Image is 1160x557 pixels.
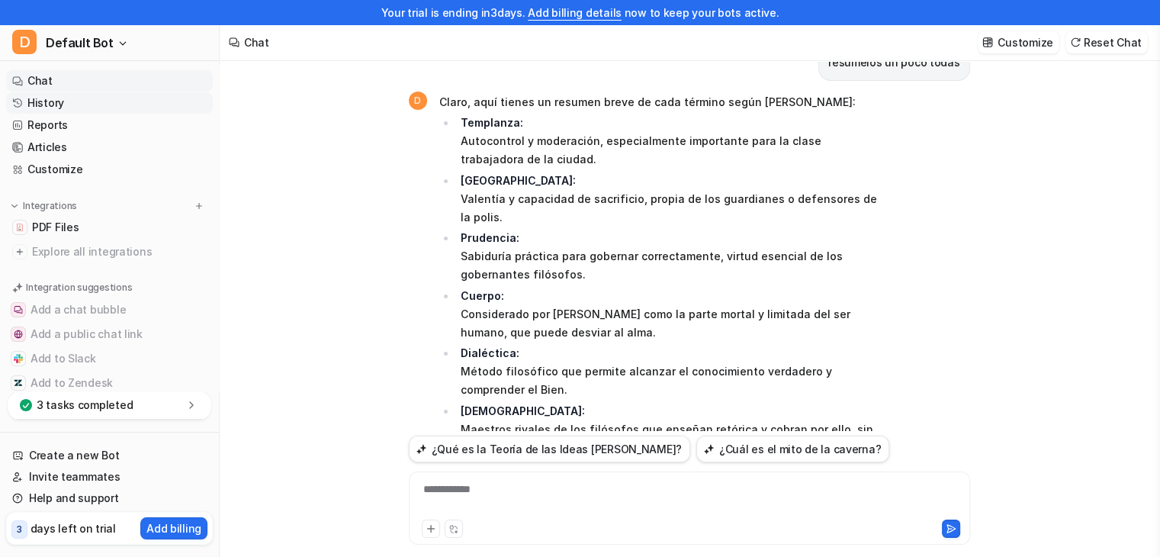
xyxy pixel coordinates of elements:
span: D [409,92,427,110]
a: Explore all integrations [6,241,213,262]
span: PDF Files [32,220,79,235]
img: PDF Files [15,223,24,232]
a: Customize [6,159,213,180]
img: customize [982,37,993,48]
strong: Prudencia: [460,231,519,244]
p: 3 tasks completed [37,398,133,413]
button: ¿Cuál es el mito de la caverna? [696,436,889,462]
button: Add a public chat linkAdd a public chat link [6,322,213,346]
img: Add to Slack [14,354,23,363]
p: Autocontrol y moderación, especialmente importante para la clase trabajadora de la ciudad. [460,114,885,169]
a: Articles [6,137,213,158]
a: Chat [6,70,213,92]
a: Create a new Bot [6,445,213,466]
p: Customize [998,34,1052,50]
span: Default Bot [46,32,114,53]
p: Integration suggestions [26,281,132,295]
img: Add a public chat link [14,330,23,339]
button: Add a chat bubbleAdd a chat bubble [6,298,213,322]
p: days left on trial [31,520,116,536]
p: Claro, aquí tienes un resumen breve de cada término según [PERSON_NAME]: [439,93,885,111]
button: Integrations [6,198,82,214]
img: expand menu [9,201,20,211]
span: D [12,30,37,54]
strong: Dialéctica: [460,346,519,359]
strong: [GEOGRAPHIC_DATA]: [460,174,575,187]
button: ¿Qué es la Teoría de las Ideas [PERSON_NAME]? [409,436,690,462]
p: Método filosófico que permite alcanzar el conocimiento verdadero y comprender el Bien. [460,344,885,399]
p: Considerado por [PERSON_NAME] como la parte mortal y limitada del ser humano, que puede desviar a... [460,287,885,342]
p: resumelos un poco todas [828,53,960,72]
a: PDF FilesPDF Files [6,217,213,238]
img: Add a chat bubble [14,305,23,314]
p: Sabiduría práctica para gobernar correctamente, virtud esencial de los gobernantes filósofos. [460,229,885,284]
a: History [6,92,213,114]
button: Add to ZendeskAdd to Zendesk [6,371,213,395]
img: reset [1070,37,1081,48]
a: Add billing details [528,6,622,19]
p: Add billing [146,520,201,536]
a: Reports [6,114,213,136]
img: explore all integrations [12,244,27,259]
p: 3 [17,523,22,536]
p: Valentía y capacidad de sacrificio, propia de los guardianes o defensores de la polis. [460,172,885,227]
strong: Cuerpo: [460,289,503,302]
div: Chat [244,34,269,50]
strong: [DEMOGRAPHIC_DATA]: [460,404,584,417]
p: Maestros rivales de los filósofos que enseñan retórica y cobran por ello, sin buscar la verdad. [460,402,885,457]
img: Add to Zendesk [14,378,23,388]
button: Add billing [140,517,207,539]
a: Help and support [6,488,213,509]
button: Reset Chat [1065,31,1148,53]
button: Customize [978,31,1059,53]
button: Add to SlackAdd to Slack [6,346,213,371]
span: Explore all integrations [32,240,207,264]
img: menu_add.svg [194,201,204,211]
a: Invite teammates [6,466,213,488]
strong: Templanza: [460,116,522,129]
p: Integrations [23,200,77,212]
